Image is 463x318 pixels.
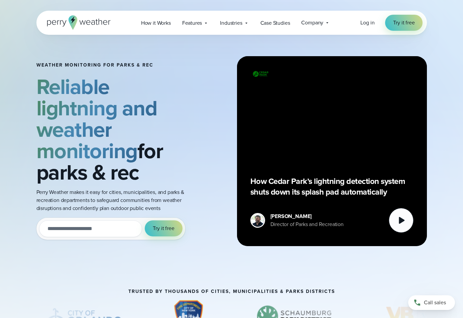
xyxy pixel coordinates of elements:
[36,71,157,167] strong: Reliable lightning and weather monitoring
[141,19,171,27] span: How it Works
[250,70,270,78] img: City of Cedar Parks Logo
[385,15,423,31] a: Try it free
[360,19,374,26] span: Log in
[251,214,264,227] img: Mike DeVito
[135,16,177,30] a: How it Works
[153,224,174,232] span: Try it free
[408,295,455,310] a: Call sales
[36,63,193,68] h1: Weather Monitoring for parks & rec
[250,176,414,197] p: How Cedar Park’s lightning detection system shuts down its splash pad automatically
[182,19,202,27] span: Features
[260,19,290,27] span: Case Studies
[128,289,335,294] h3: Trusted by thousands of cities, municipalities & parks districts
[36,76,193,183] h2: for parks & rec
[270,220,344,228] div: Director of Parks and Recreation
[301,19,323,27] span: Company
[393,19,415,27] span: Try it free
[255,16,296,30] a: Case Studies
[424,299,446,307] span: Call sales
[360,19,374,27] a: Log in
[220,19,242,27] span: Industries
[270,212,344,220] div: [PERSON_NAME]
[36,188,193,212] p: Perry Weather makes it easy for cities, municipalities, and parks & recreation departments to saf...
[145,220,182,236] button: Try it free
